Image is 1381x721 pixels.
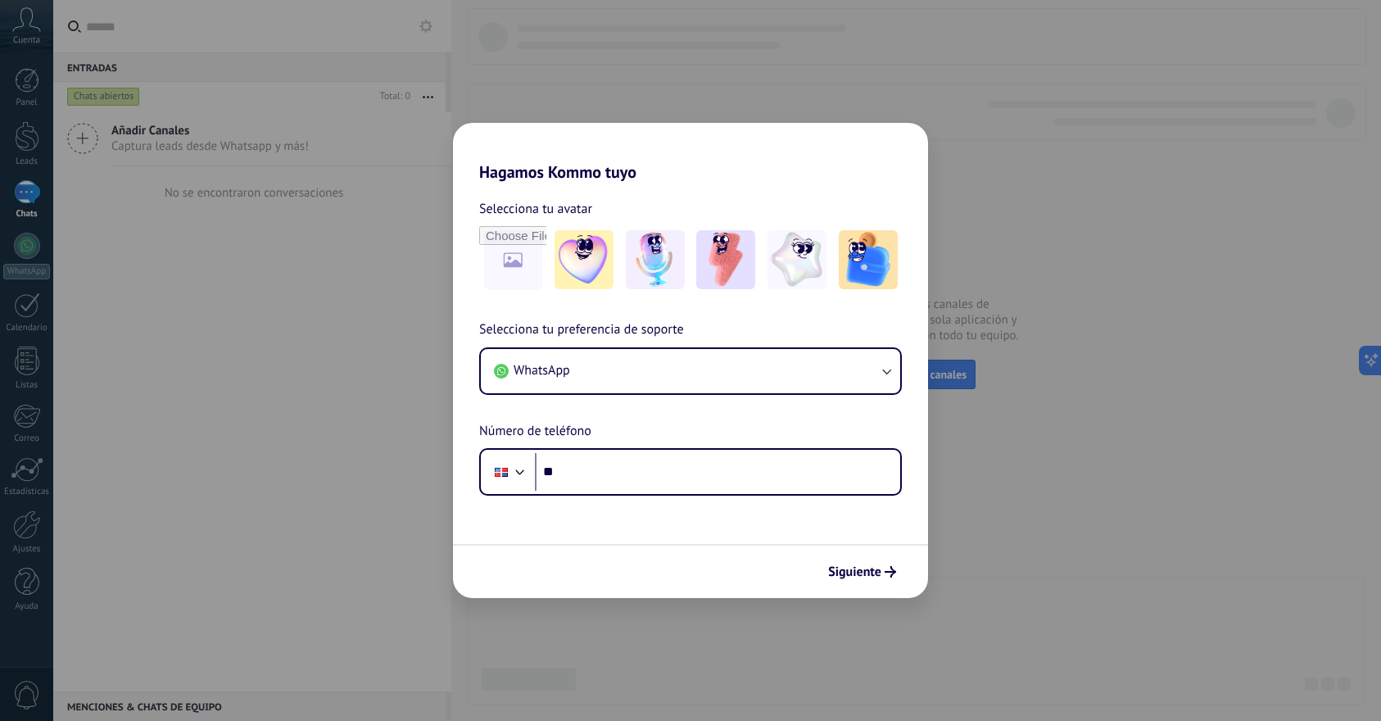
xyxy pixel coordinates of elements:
[486,455,517,489] div: Dominican Republic: + 1
[555,230,614,289] img: -1.jpeg
[453,123,928,182] h2: Hagamos Kommo tuyo
[481,349,900,393] button: WhatsApp
[828,566,881,578] span: Siguiente
[821,558,903,586] button: Siguiente
[514,362,570,379] span: WhatsApp
[696,230,755,289] img: -3.jpeg
[626,230,685,289] img: -2.jpeg
[479,320,684,341] span: Selecciona tu preferencia de soporte
[839,230,898,289] img: -5.jpeg
[479,421,591,442] span: Número de teléfono
[767,230,826,289] img: -4.jpeg
[479,198,592,220] span: Selecciona tu avatar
